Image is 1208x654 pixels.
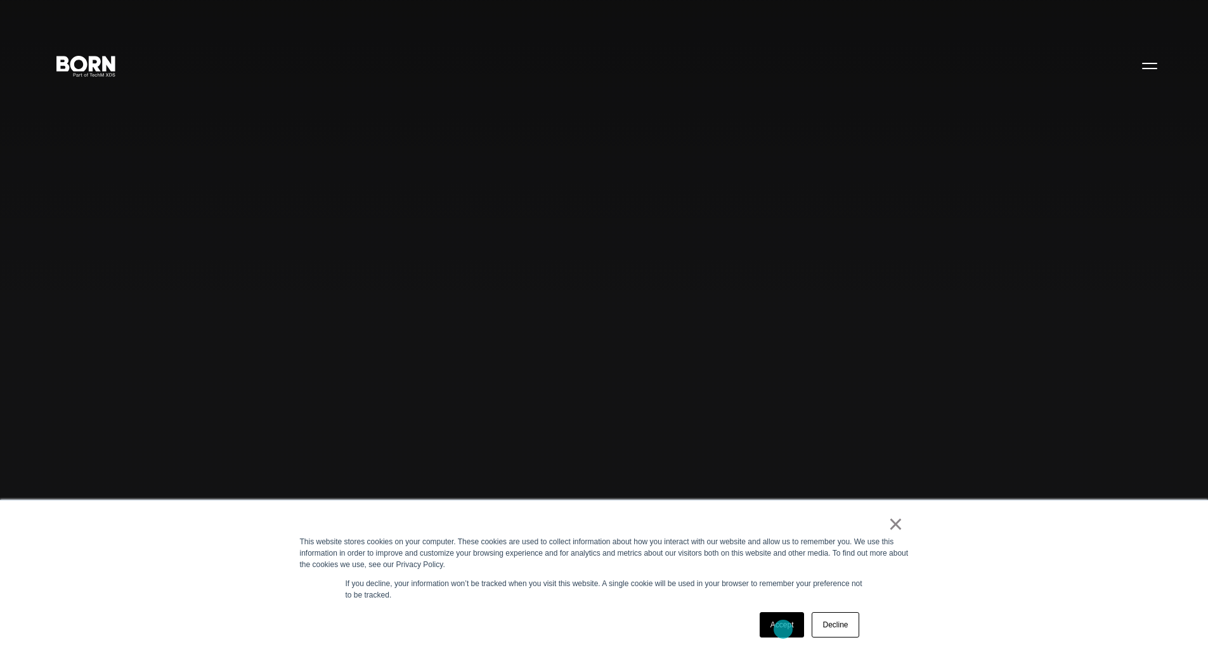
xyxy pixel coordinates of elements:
[1134,52,1165,79] button: Open
[812,612,859,638] a: Decline
[888,518,904,530] a: ×
[346,578,863,601] p: If you decline, your information won’t be tracked when you visit this website. A single cookie wi...
[300,536,909,570] div: This website stores cookies on your computer. These cookies are used to collect information about...
[760,612,805,638] a: Accept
